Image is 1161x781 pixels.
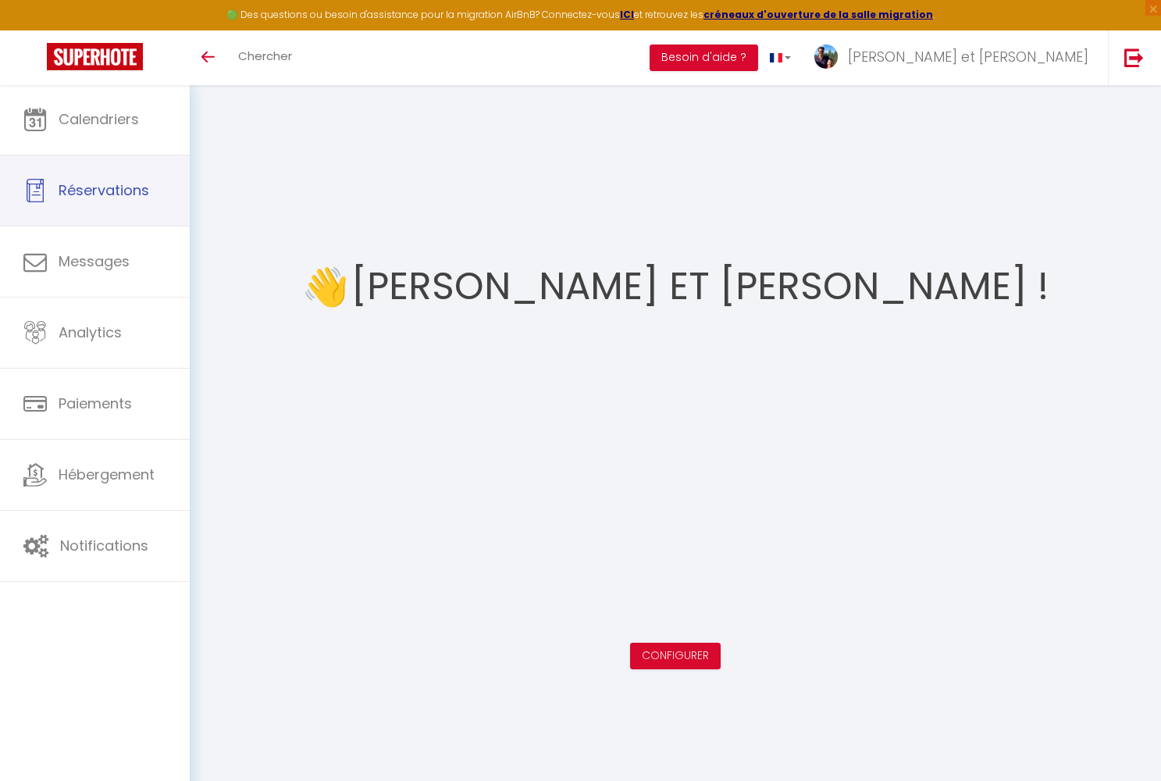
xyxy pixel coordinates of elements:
[59,323,122,342] span: Analytics
[803,30,1108,85] a: ... [PERSON_NAME] et [PERSON_NAME]
[59,465,155,484] span: Hébergement
[848,47,1088,66] span: [PERSON_NAME] et [PERSON_NAME]
[1124,48,1144,67] img: logout
[351,240,1049,333] h1: [PERSON_NAME] et [PERSON_NAME] !
[59,180,149,200] span: Réservations
[47,43,143,70] img: Super Booking
[642,647,709,663] a: Configurer
[59,251,130,271] span: Messages
[226,30,304,85] a: Chercher
[703,8,933,21] a: créneaux d'ouverture de la salle migration
[630,643,721,669] button: Configurer
[60,536,148,555] span: Notifications
[814,45,838,69] img: ...
[302,258,349,316] span: 👋
[238,48,292,64] span: Chercher
[59,394,132,413] span: Paiements
[59,109,139,129] span: Calendriers
[426,333,925,615] iframe: welcome-outil.mov
[650,45,758,71] button: Besoin d'aide ?
[620,8,634,21] a: ICI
